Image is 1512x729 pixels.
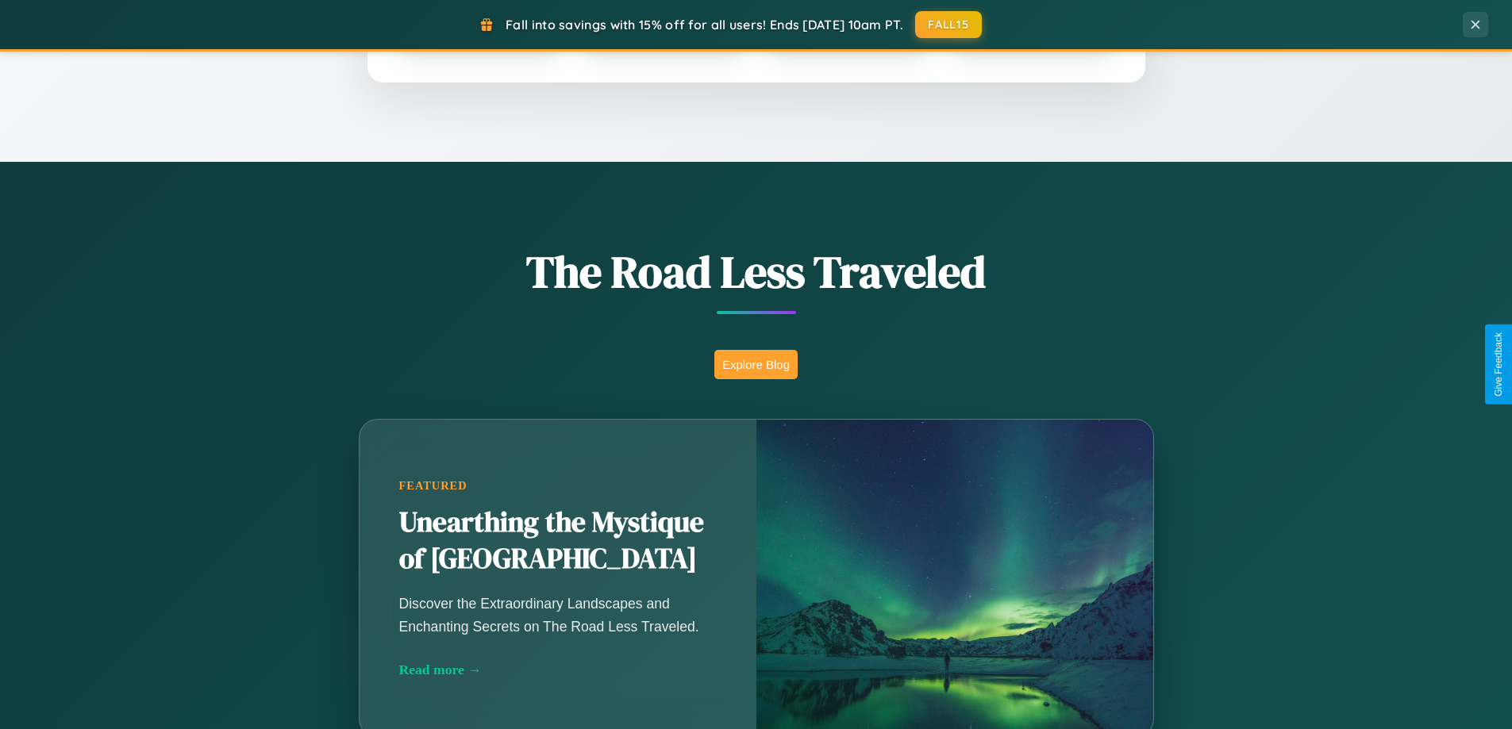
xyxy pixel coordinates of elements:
button: FALL15 [915,11,982,38]
h2: Unearthing the Mystique of [GEOGRAPHIC_DATA] [399,505,717,577]
span: Fall into savings with 15% off for all users! Ends [DATE] 10am PT. [506,17,903,33]
h1: The Road Less Traveled [280,241,1233,302]
div: Give Feedback [1493,332,1504,397]
p: Discover the Extraordinary Landscapes and Enchanting Secrets on The Road Less Traveled. [399,593,717,637]
div: Read more → [399,662,717,678]
button: Explore Blog [714,350,798,379]
div: Featured [399,479,717,493]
